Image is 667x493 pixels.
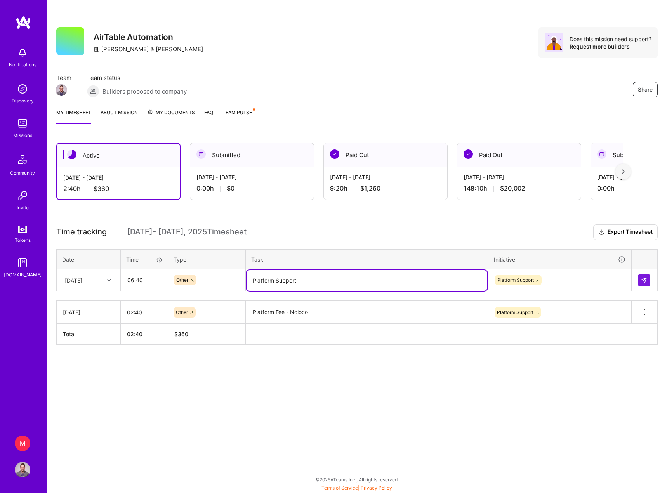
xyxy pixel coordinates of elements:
[246,249,488,269] th: Task
[67,150,76,159] img: Active
[196,173,307,181] div: [DATE] - [DATE]
[15,116,30,131] img: teamwork
[464,149,473,159] img: Paid Out
[497,309,533,315] span: Platform Support
[15,236,31,244] div: Tokens
[12,97,34,105] div: Discovery
[464,173,575,181] div: [DATE] - [DATE]
[87,85,99,97] img: Builders proposed to company
[16,16,31,30] img: logo
[597,149,606,159] img: Submitted
[56,108,91,124] a: My timesheet
[497,277,534,283] span: Platform Support
[330,184,441,193] div: 9:20 h
[147,108,195,124] a: My Documents
[598,228,604,236] i: icon Download
[57,144,180,167] div: Active
[247,302,487,323] textarea: Platform Fee - Noloco
[13,462,32,477] a: User Avatar
[638,274,651,286] div: null
[63,174,174,182] div: [DATE] - [DATE]
[570,35,651,43] div: Does this mission need support?
[196,184,307,193] div: 0:00 h
[222,108,254,124] a: Team Pulse
[633,82,658,97] button: Share
[127,227,247,237] span: [DATE] - [DATE] , 2025 Timesheet
[94,45,203,53] div: [PERSON_NAME] & [PERSON_NAME]
[9,61,36,69] div: Notifications
[464,184,575,193] div: 148:10 h
[196,149,206,159] img: Submitted
[457,143,581,167] div: Paid Out
[56,74,71,82] span: Team
[593,224,658,240] button: Export Timesheet
[15,45,30,61] img: bell
[107,278,111,282] i: icon Chevron
[15,188,30,203] img: Invite
[10,169,35,177] div: Community
[321,485,358,491] a: Terms of Service
[147,108,195,117] span: My Documents
[57,324,121,345] th: Total
[247,270,487,291] textarea: Platform Support
[176,309,188,315] span: Other
[321,485,392,491] span: |
[101,108,138,124] a: About Mission
[545,33,563,52] img: Avatar
[87,74,187,82] span: Team status
[15,81,30,97] img: discovery
[176,277,188,283] span: Other
[190,143,314,167] div: Submitted
[56,227,107,237] span: Time tracking
[57,249,121,269] th: Date
[65,276,82,284] div: [DATE]
[63,308,114,316] div: [DATE]
[47,470,667,489] div: © 2025 ATeams Inc., All rights reserved.
[361,485,392,491] a: Privacy Policy
[121,270,167,290] input: HH:MM
[494,255,626,264] div: Initiative
[4,271,42,279] div: [DOMAIN_NAME]
[174,331,188,337] span: $ 360
[15,462,30,477] img: User Avatar
[622,169,625,174] img: right
[56,84,67,96] img: Team Member Avatar
[204,108,213,124] a: FAQ
[17,203,29,212] div: Invite
[13,150,32,169] img: Community
[570,43,651,50] div: Request more builders
[94,185,109,193] span: $360
[222,109,252,115] span: Team Pulse
[94,46,100,52] i: icon CompanyGray
[360,184,380,193] span: $1,260
[638,86,653,94] span: Share
[168,249,246,269] th: Type
[63,185,174,193] div: 2:40 h
[13,436,32,451] a: M
[121,324,168,345] th: 02:40
[330,173,441,181] div: [DATE] - [DATE]
[121,302,168,323] input: HH:MM
[641,277,647,283] img: Submit
[102,87,187,95] span: Builders proposed to company
[15,436,30,451] div: M
[126,255,162,264] div: Time
[324,143,447,167] div: Paid Out
[94,32,207,42] h3: AirTable Automation
[500,184,525,193] span: $20,002
[227,184,234,193] span: $0
[13,131,32,139] div: Missions
[56,83,66,97] a: Team Member Avatar
[18,226,27,233] img: tokens
[330,149,339,159] img: Paid Out
[15,255,30,271] img: guide book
